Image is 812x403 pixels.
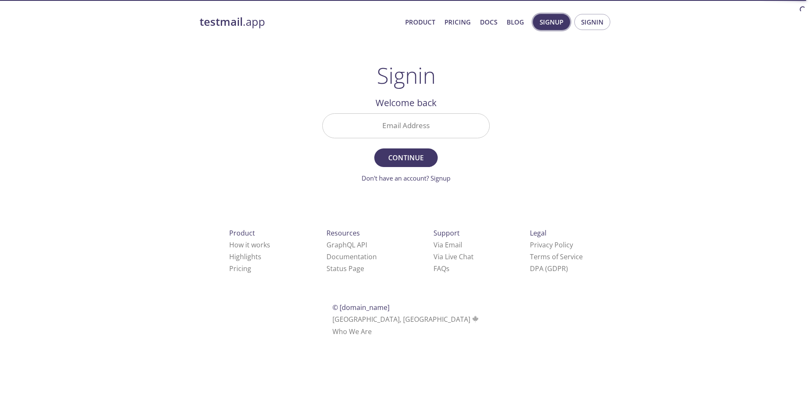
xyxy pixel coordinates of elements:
[377,63,436,88] h1: Signin
[530,228,546,238] span: Legal
[229,252,261,261] a: Highlights
[332,327,372,336] a: Who We Are
[581,16,604,27] span: Signin
[332,303,390,312] span: © [DOMAIN_NAME]
[374,148,438,167] button: Continue
[200,14,243,29] strong: testmail
[200,15,398,29] a: testmail.app
[326,228,360,238] span: Resources
[530,240,573,249] a: Privacy Policy
[446,264,450,273] span: s
[530,252,583,261] a: Terms of Service
[507,16,524,27] a: Blog
[574,14,610,30] button: Signin
[384,152,428,164] span: Continue
[322,96,490,110] h2: Welcome back
[433,264,450,273] a: FAQ
[444,16,471,27] a: Pricing
[530,264,568,273] a: DPA (GDPR)
[433,252,474,261] a: Via Live Chat
[229,264,251,273] a: Pricing
[229,240,270,249] a: How it works
[362,174,450,182] a: Don't have an account? Signup
[480,16,497,27] a: Docs
[540,16,563,27] span: Signup
[326,252,377,261] a: Documentation
[433,240,462,249] a: Via Email
[332,315,480,324] span: [GEOGRAPHIC_DATA], [GEOGRAPHIC_DATA]
[405,16,435,27] a: Product
[326,264,364,273] a: Status Page
[326,240,367,249] a: GraphQL API
[533,14,570,30] button: Signup
[229,228,255,238] span: Product
[433,228,460,238] span: Support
